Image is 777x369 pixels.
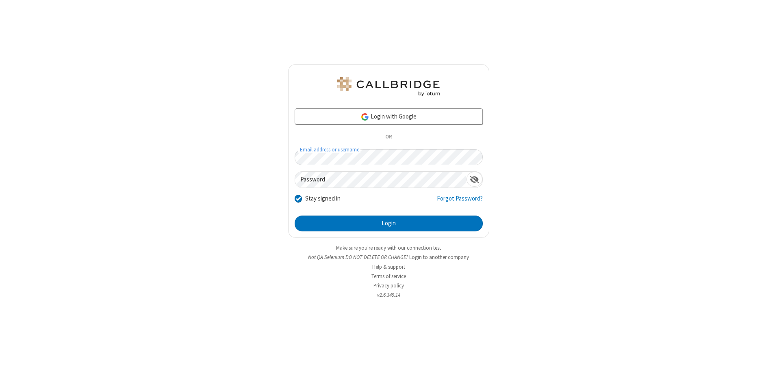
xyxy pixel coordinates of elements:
span: OR [382,132,395,143]
input: Email address or username [295,149,483,165]
img: google-icon.png [360,112,369,121]
a: Forgot Password? [437,194,483,209]
li: v2.6.349.14 [288,291,489,299]
label: Stay signed in [305,194,341,203]
a: Make sure you're ready with our connection test [336,244,441,251]
button: Login [295,216,483,232]
a: Login with Google [295,108,483,125]
a: Privacy policy [373,282,404,289]
a: Terms of service [371,273,406,280]
li: Not QA Selenium DO NOT DELETE OR CHANGE? [288,253,489,261]
a: Help & support [372,263,405,270]
div: Show password [467,172,482,187]
img: QA Selenium DO NOT DELETE OR CHANGE [336,77,441,96]
button: Login to another company [409,253,469,261]
input: Password [295,172,467,188]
